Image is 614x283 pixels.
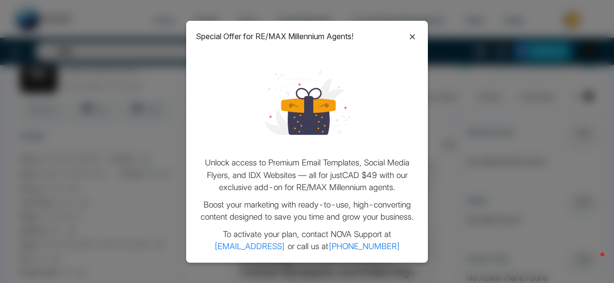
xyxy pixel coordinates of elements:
[196,157,418,194] p: Unlock access to Premium Email Templates, Social Media Flyers, and IDX Websites — all for just CA...
[196,30,353,42] p: Special Offer for RE/MAX Millennium Agents!
[214,241,285,251] a: [EMAIL_ADDRESS]
[196,199,418,223] p: Boost your marketing with ready-to-use, high-converting content designed to save you time and gro...
[328,241,400,251] a: [PHONE_NUMBER]
[196,228,418,253] p: To activate your plan, contact NOVA Support at or call us at
[265,60,350,145] img: loading
[581,250,604,273] iframe: Intercom live chat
